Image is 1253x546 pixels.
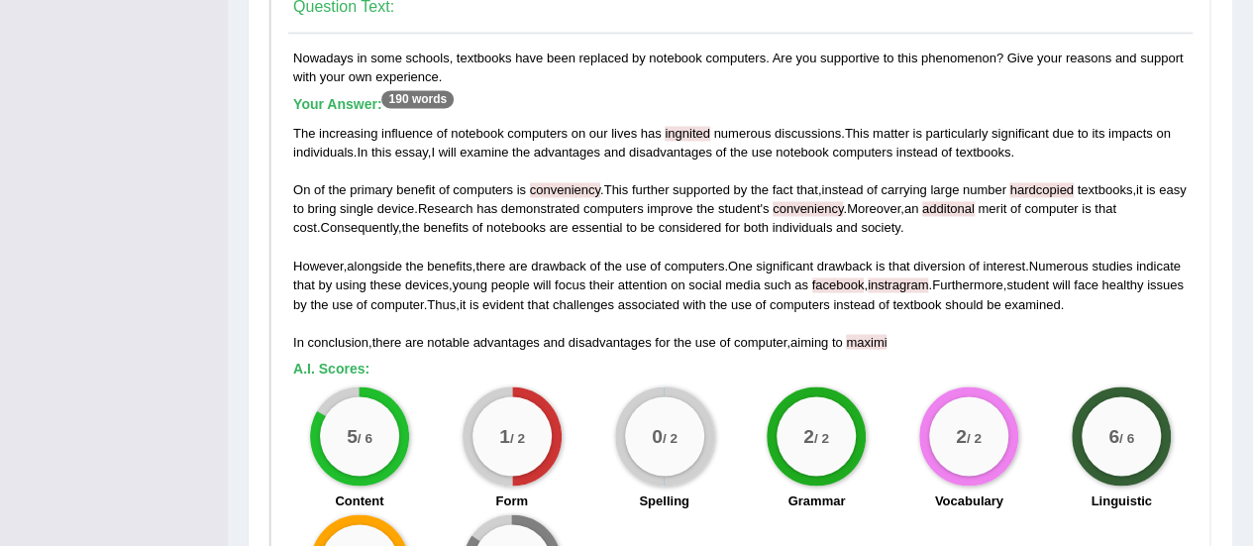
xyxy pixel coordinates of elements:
[381,126,433,141] span: influence
[773,220,833,235] span: individuals
[992,126,1049,141] span: significant
[640,220,654,235] span: be
[453,182,513,197] span: computers
[817,259,873,273] span: drawback
[665,259,725,273] span: computers
[509,259,528,273] span: are
[1147,277,1184,292] span: issues
[553,296,614,311] span: challenges
[932,277,1003,292] span: Furthermore
[293,126,315,141] span: The
[1119,430,1134,445] small: / 6
[499,424,510,446] big: 1
[1006,277,1049,292] span: student
[486,220,546,235] span: notebooks
[1077,182,1132,197] span: textbooks
[715,145,726,160] span: of
[439,145,457,160] span: will
[956,424,967,446] big: 2
[695,334,716,349] span: use
[350,182,392,197] span: primary
[879,296,889,311] span: of
[941,145,952,160] span: of
[731,296,752,311] span: use
[935,491,1003,509] label: Vocabulary
[510,430,525,445] small: / 2
[922,201,975,216] span: Possible spelling mistake found. (did you mean: additional)
[293,360,369,376] b: A.I. Scores:
[381,90,454,108] sup: 190 words
[340,201,373,216] span: single
[507,126,568,141] span: computers
[439,182,450,197] span: of
[431,145,435,160] span: I
[776,145,829,160] span: notebook
[956,145,1011,160] span: textbooks
[969,259,980,273] span: of
[569,334,652,349] span: disadvantages
[543,334,565,349] span: and
[671,277,684,292] span: on
[472,220,483,235] span: of
[655,334,670,349] span: for
[453,277,487,292] span: young
[583,201,644,216] span: computers
[773,201,843,216] span: Possible spelling mistake found. (did you mean: convenience)
[293,145,354,160] span: individuals
[730,145,748,160] span: the
[437,126,448,141] span: of
[755,296,766,311] span: of
[888,259,910,273] span: that
[688,277,721,292] span: social
[336,277,366,292] span: using
[531,259,586,273] span: drawback
[527,296,549,311] span: that
[475,259,505,273] span: there
[1009,182,1073,197] span: Possible spelling mistake found. (did you mean: hardcopies)
[371,145,391,160] span: this
[517,182,526,197] span: is
[662,430,677,445] small: / 2
[626,220,637,235] span: to
[307,334,367,349] span: conclusion
[845,126,870,141] span: This
[423,220,469,235] span: benefits
[476,201,497,216] span: has
[718,201,761,216] span: student
[892,296,941,311] span: textbook
[332,296,353,311] span: use
[347,424,358,446] big: 5
[963,182,1006,197] span: number
[794,277,808,292] span: as
[912,126,921,141] span: is
[1004,296,1060,311] span: examined
[293,296,307,311] span: by
[1024,201,1078,216] span: computer
[632,182,670,197] span: further
[1101,277,1143,292] span: healthy
[1091,491,1151,509] label: Linguistic
[967,430,982,445] small: / 2
[293,182,310,197] span: On
[1136,182,1143,197] span: it
[1052,277,1070,292] span: will
[307,201,336,216] span: bring
[357,296,367,311] span: of
[320,220,398,235] span: Consequently
[512,145,530,160] span: the
[335,491,383,509] label: Content
[604,259,622,273] span: the
[734,334,786,349] span: computer
[372,334,402,349] span: there
[482,296,524,311] span: evident
[370,296,423,311] span: computer
[533,277,551,292] span: will
[790,334,828,349] span: aiming
[725,220,740,235] span: for
[847,201,900,216] span: Moreover
[1095,201,1116,216] span: that
[1029,259,1089,273] span: Numerous
[719,334,730,349] span: of
[1082,201,1091,216] span: is
[696,201,714,216] span: the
